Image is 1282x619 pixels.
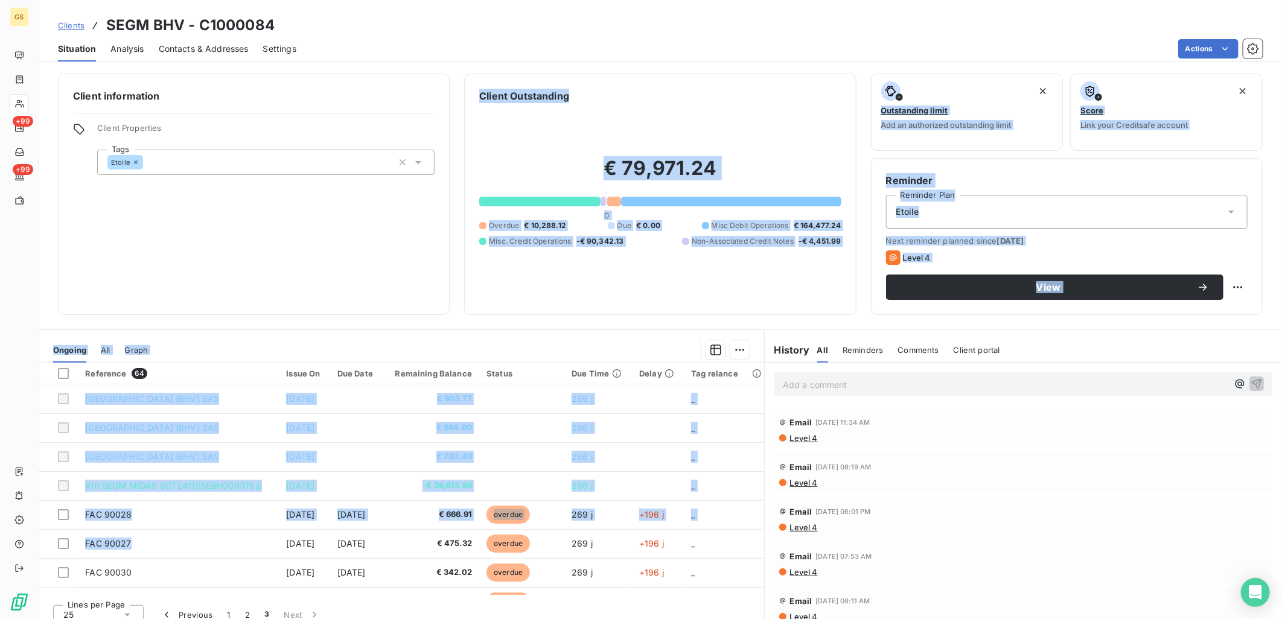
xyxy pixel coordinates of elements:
input: Add a tag [143,157,153,168]
span: Clients [58,21,85,30]
span: Level 4 [789,433,818,443]
span: [GEOGRAPHIC_DATA] (BHV) SAS [85,451,219,462]
span: _ [691,480,695,490]
span: [DATE] 06:01 PM [815,508,870,515]
span: 286 j [572,393,593,404]
span: € 475.32 [390,538,472,550]
span: [DATE] [286,480,314,490]
button: View [886,275,1223,300]
span: overdue [486,592,530,611]
span: Add an authorized outstanding limit [881,120,1012,130]
span: Level 4 [789,522,818,532]
span: Etoile [896,206,919,218]
span: Due [617,220,631,231]
h2: € 79,971.24 [479,156,841,192]
h6: Reminder [886,173,1248,188]
div: Tag relance [691,369,756,378]
span: € 903.77 [390,393,472,405]
button: Outstanding limitAdd an authorized outstanding limit [871,74,1064,151]
div: Remaining Balance [390,369,472,378]
span: VIR SEGM MIDAS SCT2411SSEBH000315 2 [85,480,261,490]
span: 64 [132,368,147,379]
span: Comments [898,345,939,355]
span: Analysis [110,43,144,55]
span: Level 4 [903,253,931,262]
span: _ [691,393,695,404]
span: € 164,477.24 [794,220,841,231]
span: All [101,345,110,355]
span: [DATE] [286,509,314,519]
span: [DATE] [337,509,366,519]
div: GS [10,7,29,27]
h6: History [765,343,810,357]
span: € 884.60 [390,422,472,434]
span: View [901,282,1197,292]
span: Misc. Credit Operations [489,236,571,247]
span: Email [790,507,812,516]
div: Due Time [572,369,625,378]
span: Level 4 [789,478,818,487]
span: overdue [486,535,530,553]
img: Logo LeanPay [10,592,29,612]
span: Email [790,417,812,427]
span: [DATE] 07:53 AM [815,553,872,560]
span: overdue [486,506,530,524]
span: FAC 90030 [85,567,132,577]
a: Clients [58,19,85,31]
span: [DATE] [286,538,314,548]
span: Etoile [111,159,130,166]
div: Issue On [286,369,322,378]
span: -€ 4,451.99 [799,236,841,247]
span: +196 j [639,567,664,577]
div: Delay [639,369,677,378]
span: -€ 38,613.89 [390,480,472,492]
h3: SEGM BHV - C1000084 [106,14,275,36]
div: Status [486,369,557,378]
span: 269 j [572,567,593,577]
span: Level 4 [789,567,818,577]
span: Settings [263,43,296,55]
span: € 730.49 [390,451,472,463]
span: _ [691,567,695,577]
div: Open Intercom Messenger [1241,578,1270,607]
div: Due Date [337,369,376,378]
span: 269 j [572,509,593,519]
span: +196 j [639,538,664,548]
span: Email [790,596,812,606]
span: Situation [58,43,96,55]
span: Client portal [954,345,1000,355]
span: € 666.91 [390,509,472,521]
span: Misc Debit Operations [712,220,789,231]
span: [DATE] [286,567,314,577]
span: _ [691,538,695,548]
span: +196 j [639,509,664,519]
span: 286 j [572,422,593,433]
span: _ [691,509,695,519]
span: -€ 90,342.13 [576,236,624,247]
span: [DATE] [337,538,366,548]
span: Graph [125,345,148,355]
span: 0 [604,211,609,220]
span: [DATE] [286,451,314,462]
span: _ [691,422,695,433]
span: _ [691,451,695,462]
span: Reminders [843,345,883,355]
span: Score [1080,106,1103,115]
span: € 0.00 [636,220,660,231]
span: [DATE] [286,393,314,404]
span: All [817,345,828,355]
span: [DATE] [997,236,1024,246]
button: Actions [1178,39,1239,59]
span: Outstanding limit [881,106,948,115]
span: € 10,288.12 [524,220,566,231]
span: [DATE] 08:11 AM [815,597,870,605]
span: [GEOGRAPHIC_DATA] (BHV) SAS [85,393,219,404]
span: 269 j [572,538,593,548]
span: FAC 90027 [85,538,131,548]
span: Contacts & Addresses [159,43,249,55]
span: [DATE] 08:19 AM [815,463,871,471]
span: +99 [13,116,33,127]
span: Ongoing [53,345,86,355]
span: Next reminder planned since [886,236,1248,246]
span: +99 [13,164,33,175]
